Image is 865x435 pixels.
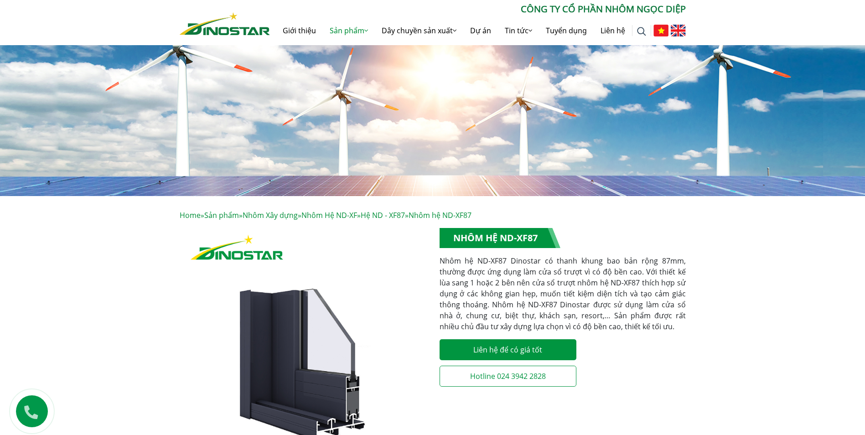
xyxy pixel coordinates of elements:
[498,16,539,45] a: Tin tức
[180,210,201,220] a: Home
[637,27,646,36] img: search
[594,16,632,45] a: Liên hệ
[361,210,405,220] a: Hệ ND - XF87
[653,25,668,36] img: Tiếng Việt
[270,2,686,16] p: CÔNG TY CỔ PHẦN NHÔM NGỌC DIỆP
[180,210,471,220] span: » » » » »
[440,366,576,387] a: Hotline 024 3942 2828
[671,25,686,36] img: English
[440,339,576,360] a: Liên hệ để có giá tốt
[243,210,298,220] a: Nhôm Xây dựng
[539,16,594,45] a: Tuyển dụng
[375,16,463,45] a: Dây chuyền sản xuất
[409,210,471,220] span: Nhôm hệ ND-XF87
[440,228,560,248] h1: Nhôm hệ ND-XF87
[463,16,498,45] a: Dự án
[180,12,270,35] img: Nhôm Dinostar
[276,16,323,45] a: Giới thiệu
[204,210,239,220] a: Sản phẩm
[440,255,686,332] p: Nhôm hệ ND-XF87 Dinostar có thanh khung bao bản rộng 87mm, thường được ứng dụng làm cửa sổ trượt ...
[323,16,375,45] a: Sản phẩm
[301,210,357,220] a: Nhôm Hệ ND-XF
